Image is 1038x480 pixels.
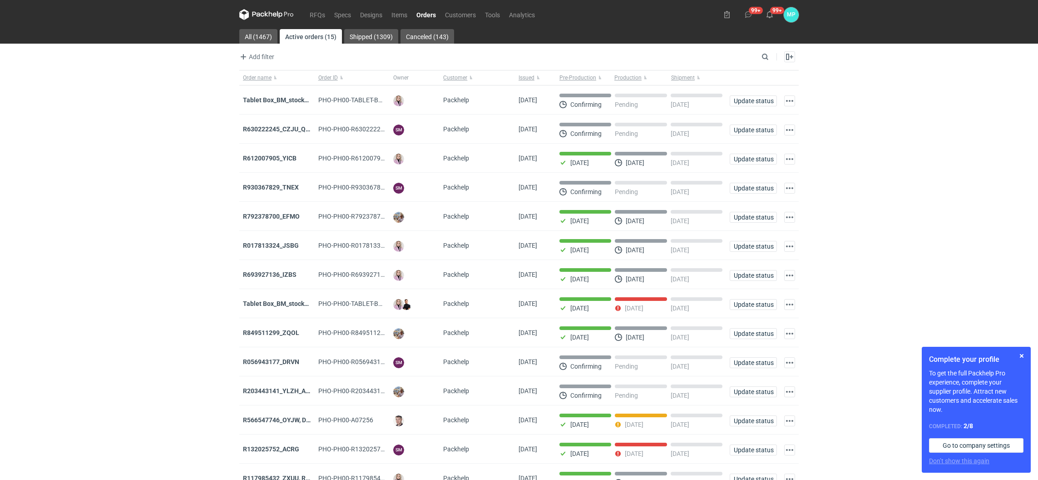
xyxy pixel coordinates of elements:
span: PHO-PH00-R630222245_CZJU_QNLS_PWUU [318,125,445,133]
button: Update status [730,212,777,223]
a: R203443141_YLZH_AHYW [243,387,320,395]
button: Update status [730,299,777,310]
svg: Packhelp Pro [239,9,294,20]
button: Shipment [669,70,726,85]
a: Tablet Box_BM_stock_01 [243,96,314,104]
span: PHO-PH00-TABLET-BOX_BM_STOCK_01 [318,96,432,104]
span: PHO-PH00-R203443141_YLZH_AHYW [318,387,426,395]
img: Michał Palasek [393,328,404,339]
button: Update status [730,357,777,368]
strong: R630222245_CZJU_QNLS_PWUU [243,125,338,133]
span: 02/10/2025 [519,155,537,162]
span: PHO-PH00-R930367829_TNEX [318,184,406,191]
p: [DATE] [570,305,589,312]
p: [DATE] [671,275,689,283]
span: PHO-PH00-R612007905_YICB [318,155,404,162]
p: Confirming [570,101,602,108]
p: [DATE] [671,217,689,225]
p: Pending [615,130,638,137]
a: R792378700_EFMO [243,213,300,220]
p: [DATE] [625,450,643,457]
a: R849511299_ZQOL [243,329,299,336]
span: Add filter [238,51,274,62]
p: [DATE] [626,275,644,283]
a: Shipped (1309) [344,29,398,44]
p: [DATE] [625,305,643,312]
span: Update status [734,447,773,453]
span: Pre-Production [559,74,596,81]
a: R056943177_DRVN [243,358,299,365]
p: [DATE] [570,217,589,225]
span: Packhelp [443,329,469,336]
span: Packhelp [443,387,469,395]
button: Order name [239,70,315,85]
span: Update status [734,185,773,191]
div: Completed: [929,421,1023,431]
a: RFQs [305,9,330,20]
button: MP [784,7,799,22]
a: R132025752_ACRG [243,445,299,453]
img: Michał Palasek [393,386,404,397]
span: Update status [734,98,773,104]
img: Klaudia Wiśniewska [393,241,404,252]
img: Michał Palasek [393,212,404,223]
p: Confirming [570,188,602,195]
span: Update status [734,389,773,395]
p: Confirming [570,130,602,137]
button: Production [613,70,669,85]
a: R930367829_TNEX [243,184,299,191]
img: Tomasz Kubiak [401,299,412,310]
p: [DATE] [671,450,689,457]
p: [DATE] [570,246,589,254]
p: Pending [615,101,638,108]
p: [DATE] [570,159,589,166]
p: [DATE] [671,334,689,341]
img: Klaudia Wiśniewska [393,154,404,165]
button: Actions [784,95,795,106]
p: [DATE] [671,305,689,312]
span: Packhelp [443,416,469,424]
strong: 2 / 8 [964,422,973,430]
button: Update status [730,386,777,397]
a: Customers [440,9,480,20]
p: [DATE] [570,275,589,283]
span: Packhelp [443,358,469,365]
span: Packhelp [443,96,469,104]
span: Packhelp [443,242,469,249]
button: Add filter [237,51,275,62]
button: Update status [730,125,777,135]
span: PHO-PH00-R017813324_JSBG [318,242,406,249]
a: R017813324_JSBG [243,242,299,249]
p: Confirming [570,392,602,399]
button: Actions [784,125,795,135]
p: [DATE] [626,246,644,254]
p: [DATE] [671,101,689,108]
a: Orders [412,9,440,20]
p: Pending [615,188,638,195]
figcaption: SM [393,357,404,368]
button: Update status [730,415,777,426]
span: 11/09/2025 [519,445,537,453]
img: Klaudia Wiśniewska [393,95,404,106]
p: [DATE] [626,159,644,166]
p: [DATE] [671,159,689,166]
figcaption: SM [393,445,404,455]
a: Tools [480,9,504,20]
p: [DATE] [671,363,689,370]
span: 06/10/2025 [519,96,537,104]
span: 25/09/2025 [519,358,537,365]
span: Packhelp [443,300,469,307]
span: Update status [734,360,773,366]
a: Active orders (15) [280,29,342,44]
p: Pending [615,392,638,399]
a: Items [387,9,412,20]
button: Update status [730,95,777,106]
span: Update status [734,330,773,337]
div: Martyna Paroń [784,7,799,22]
